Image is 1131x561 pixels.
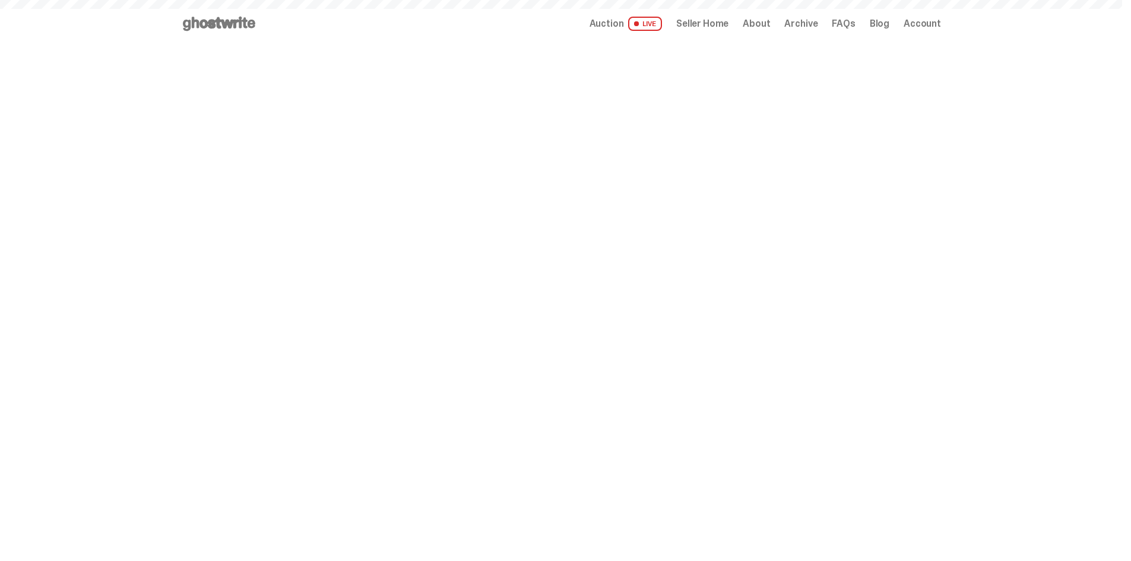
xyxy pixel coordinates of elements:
[870,19,889,28] a: Blog
[628,17,662,31] span: LIVE
[590,17,662,31] a: Auction LIVE
[590,19,624,28] span: Auction
[904,19,941,28] a: Account
[784,19,818,28] a: Archive
[743,19,770,28] a: About
[832,19,855,28] a: FAQs
[676,19,728,28] a: Seller Home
